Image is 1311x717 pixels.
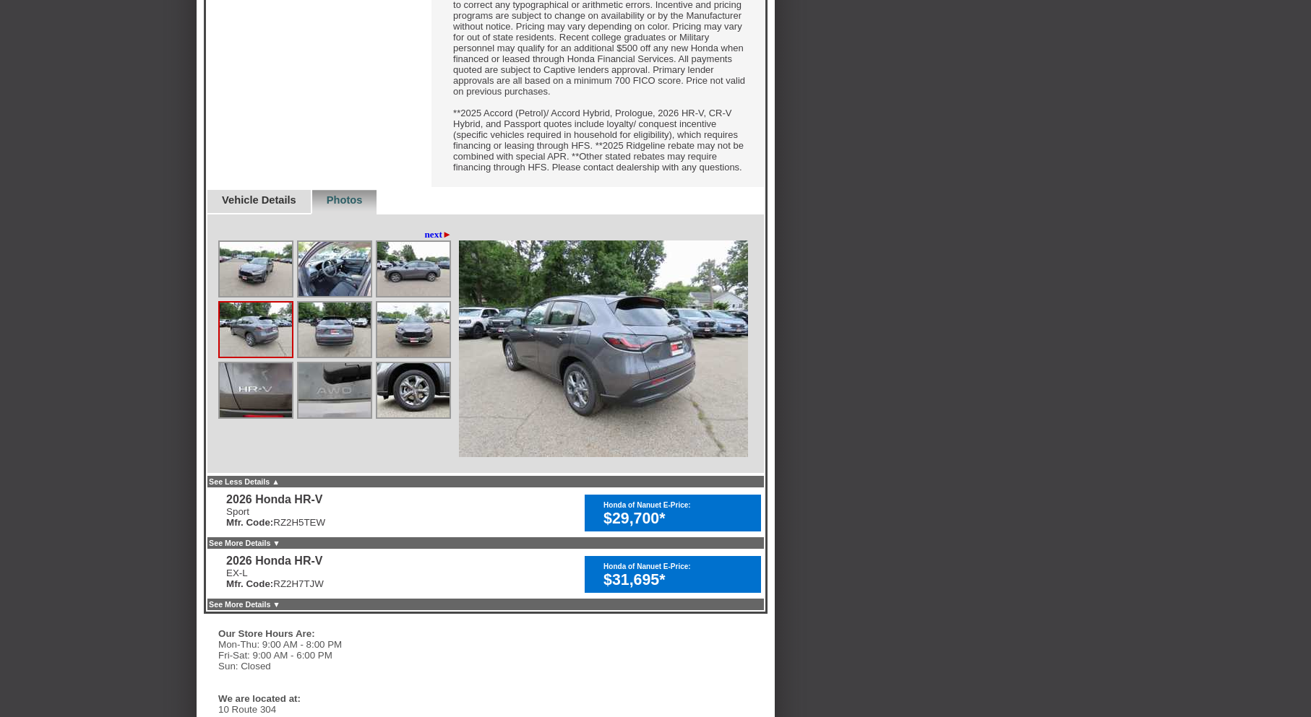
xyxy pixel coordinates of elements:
[298,363,371,417] img: Image.aspx
[226,555,324,568] div: 2026 Honda HR-V
[209,600,280,609] a: See More Details ▼
[226,506,325,528] div: Sport RZ2H5TEW
[377,242,450,296] img: Image.aspx
[377,363,450,417] img: Image.aspx
[220,242,292,296] img: Image.aspx
[222,194,296,206] a: Vehicle Details
[327,194,363,206] a: Photos
[603,562,691,570] font: Honda of Nanuet E-Price:
[442,229,452,240] span: ►
[298,303,371,357] img: Image.aspx
[377,303,450,357] img: Image.aspx
[209,539,280,547] a: See More Details ▼
[603,571,754,589] div: $31,695*
[603,501,691,509] font: Honda of Nanuet E-Price:
[209,477,280,486] a: See Less Details ▲
[218,628,428,639] div: Our Store Hours Are:
[603,510,754,528] div: $29,700*
[218,693,428,704] div: We are located at:
[218,639,435,672] div: Mon-Thu: 9:00 AM - 8:00 PM Fri-Sat: 9:00 AM - 6:00 PM Sun: Closed
[459,240,748,457] img: Image.aspx
[226,517,273,528] b: Mfr. Code:
[424,229,452,240] a: next►
[220,363,292,417] img: Image.aspx
[220,303,292,357] img: Image.aspx
[226,578,273,589] b: Mfr. Code:
[226,493,325,506] div: 2026 Honda HR-V
[298,242,371,296] img: Image.aspx
[226,568,324,589] div: EX-L RZ2H7TJW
